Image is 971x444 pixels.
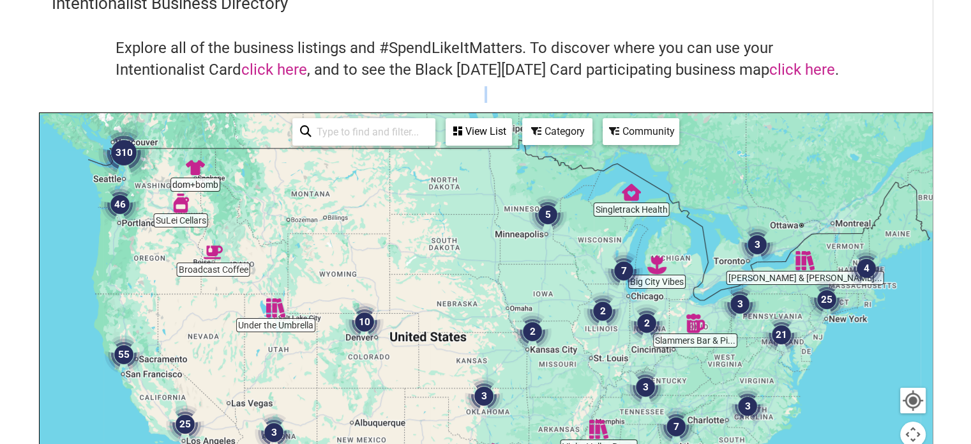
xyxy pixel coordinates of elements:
[762,316,801,354] div: 21
[446,118,512,146] div: See a list of the visible businesses
[738,226,776,264] div: 3
[808,280,846,319] div: 25
[900,388,926,413] button: Your Location
[647,255,666,274] div: Big City Vibes
[603,118,679,145] div: Filter by Community
[465,377,503,415] div: 3
[529,195,567,234] div: 5
[186,158,205,177] div: dom+bomb
[583,292,622,330] div: 2
[589,420,608,439] div: Violet Valley Bookstore
[604,119,678,144] div: Community
[522,118,592,145] div: Filter by category
[626,368,665,406] div: 3
[101,185,139,224] div: 46
[116,38,856,80] h4: Explore all of the business listings and #SpendLikeItMatters. To discover where you can use your ...
[769,61,835,79] a: click here
[171,194,190,213] div: SuLei Cellars
[204,243,223,262] div: Broadcast Coffee
[266,298,285,318] div: Under the Umbrella
[292,118,435,146] div: Type to search and filter
[513,312,552,351] div: 2
[622,183,641,202] div: Singletrack Health
[728,387,767,425] div: 3
[795,251,815,270] div: Keaton & Lloyd Bookshop
[628,304,666,342] div: 2
[105,335,143,374] div: 55
[345,303,384,341] div: 10
[721,285,759,323] div: 3
[847,249,885,287] div: 4
[312,119,428,144] input: Type to find and filter...
[166,405,204,443] div: 25
[241,61,307,79] a: click here
[523,119,591,144] div: Category
[98,127,149,178] div: 310
[686,314,705,333] div: Slammers Bar & Pizza Kitchen
[605,252,643,290] div: 7
[447,119,511,144] div: View List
